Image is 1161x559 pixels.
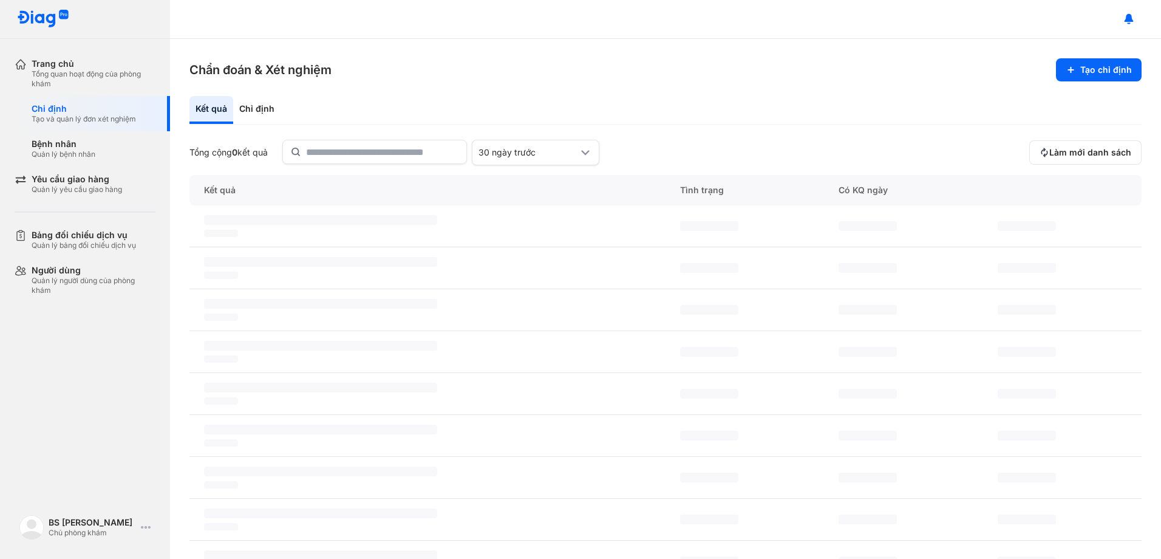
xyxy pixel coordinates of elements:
[998,431,1056,441] span: ‌
[204,509,437,518] span: ‌
[49,517,136,528] div: BS [PERSON_NAME]
[32,265,155,276] div: Người dùng
[204,523,238,530] span: ‌
[32,276,155,295] div: Quản lý người dùng của phòng khám
[17,10,69,29] img: logo
[32,69,155,89] div: Tổng quan hoạt động của phòng khám
[204,355,238,363] span: ‌
[32,58,155,69] div: Trang chủ
[998,473,1056,482] span: ‌
[32,185,122,194] div: Quản lý yêu cầu giao hàng
[189,147,268,158] div: Tổng cộng kết quả
[680,431,738,441] span: ‌
[839,305,897,315] span: ‌
[204,257,437,267] span: ‌
[189,61,332,78] h3: Chẩn đoán & Xét nghiệm
[232,147,237,157] span: 0
[204,397,238,405] span: ‌
[998,305,1056,315] span: ‌
[19,515,44,540] img: logo
[839,431,897,441] span: ‌
[189,96,233,124] div: Kết quả
[32,103,136,114] div: Chỉ định
[839,473,897,482] span: ‌
[666,175,824,205] div: Tình trạng
[204,299,437,309] span: ‌
[204,341,437,351] span: ‌
[32,230,136,241] div: Bảng đối chiếu dịch vụ
[680,515,738,524] span: ‌
[32,149,95,159] div: Quản lý bệnh nhân
[49,528,136,538] div: Chủ phòng khám
[680,305,738,315] span: ‌
[1056,58,1142,81] button: Tạo chỉ định
[204,272,238,279] span: ‌
[233,96,281,124] div: Chỉ định
[839,515,897,524] span: ‌
[189,175,666,205] div: Kết quả
[680,389,738,399] span: ‌
[824,175,982,205] div: Có KQ ngày
[1029,140,1142,165] button: Làm mới danh sách
[204,481,238,489] span: ‌
[204,314,238,321] span: ‌
[839,347,897,357] span: ‌
[998,263,1056,273] span: ‌
[204,215,437,225] span: ‌
[204,439,238,447] span: ‌
[998,221,1056,231] span: ‌
[998,389,1056,399] span: ‌
[204,425,437,434] span: ‌
[998,347,1056,357] span: ‌
[839,221,897,231] span: ‌
[1049,147,1131,158] span: Làm mới danh sách
[32,139,95,149] div: Bệnh nhân
[204,230,238,237] span: ‌
[680,263,738,273] span: ‌
[680,221,738,231] span: ‌
[998,515,1056,524] span: ‌
[32,241,136,250] div: Quản lý bảng đối chiếu dịch vụ
[478,147,578,158] div: 30 ngày trước
[32,174,122,185] div: Yêu cầu giao hàng
[32,114,136,124] div: Tạo và quản lý đơn xét nghiệm
[204,383,437,393] span: ‌
[204,467,437,476] span: ‌
[680,473,738,482] span: ‌
[839,263,897,273] span: ‌
[680,347,738,357] span: ‌
[839,389,897,399] span: ‌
